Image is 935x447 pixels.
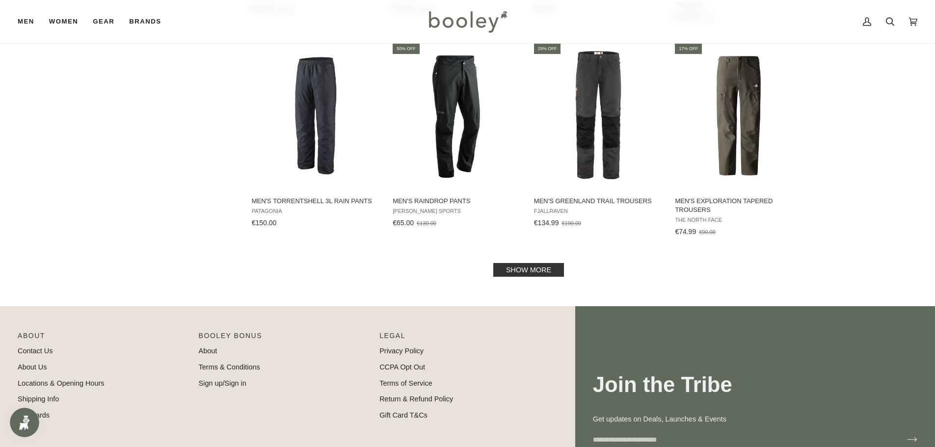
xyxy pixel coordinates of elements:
a: Men's Exploration Tapered Trousers [673,42,803,239]
img: Booley [425,7,510,36]
h3: Join the Tribe [593,371,917,398]
span: Men's Raindrop Pants [393,197,520,206]
span: Fjallraven [534,208,661,214]
iframe: Button to open loyalty program pop-up [10,408,39,437]
span: €65.00 [393,219,414,227]
span: €190.00 [561,220,581,226]
div: 50% off [393,44,420,54]
img: The North Face Men's Exploration Regular Tapered Trousers New Taupe Green - Booley Galway [673,51,803,181]
a: Terms & Conditions [199,363,260,371]
span: €130.00 [417,220,436,226]
a: Terms of Service [379,379,432,387]
a: Men's Raindrop Pants [391,42,521,231]
a: Men's Greenland Trail Trousers [533,42,663,231]
a: Return & Refund Policy [379,395,453,403]
img: Patagonia Men's Torrentshell 3L Rain Pants Black - Booley Galway [250,51,380,181]
span: Brands [129,17,161,26]
span: €134.99 [534,219,559,227]
a: Locations & Opening Hours [18,379,105,387]
a: Gift Card T&Cs [379,411,427,419]
a: Contact Us [18,347,53,355]
img: Fjallraven Men's Greenland Trail Trousers Dark Grey /Black - Booley Galway [533,51,663,181]
span: The North Face [675,217,802,223]
span: Men's Greenland Trail Trousers [534,197,661,206]
span: Gear [93,17,114,26]
a: Privacy Policy [379,347,424,355]
span: €150.00 [252,219,277,227]
span: [PERSON_NAME] Sports [393,208,520,214]
a: Show more [493,263,564,277]
a: Men's Torrentshell 3L Rain Pants [250,42,380,231]
a: About [199,347,217,355]
p: Pipeline_Footer Sub [379,331,551,346]
a: Gift Cards [18,411,50,419]
span: Women [49,17,78,26]
a: Shipping Info [18,395,59,403]
p: Pipeline_Footer Main [18,331,189,346]
span: Patagonia [252,208,379,214]
div: 17% off [675,44,702,54]
a: CCPA Opt Out [379,363,425,371]
div: Pagination [252,266,806,274]
p: Booley Bonus [199,331,370,346]
img: Maier Sports Men's Raindrop Pants Black - Booley Galway [391,51,521,181]
a: Sign up/Sign in [199,379,246,387]
div: 29% off [534,44,561,54]
span: Men [18,17,34,26]
span: Men's Torrentshell 3L Rain Pants [252,197,379,206]
p: Get updates on Deals, Launches & Events [593,414,917,425]
a: About Us [18,363,47,371]
span: Men's Exploration Tapered Trousers [675,197,802,214]
span: €74.99 [675,228,696,236]
span: €90.00 [699,229,716,235]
